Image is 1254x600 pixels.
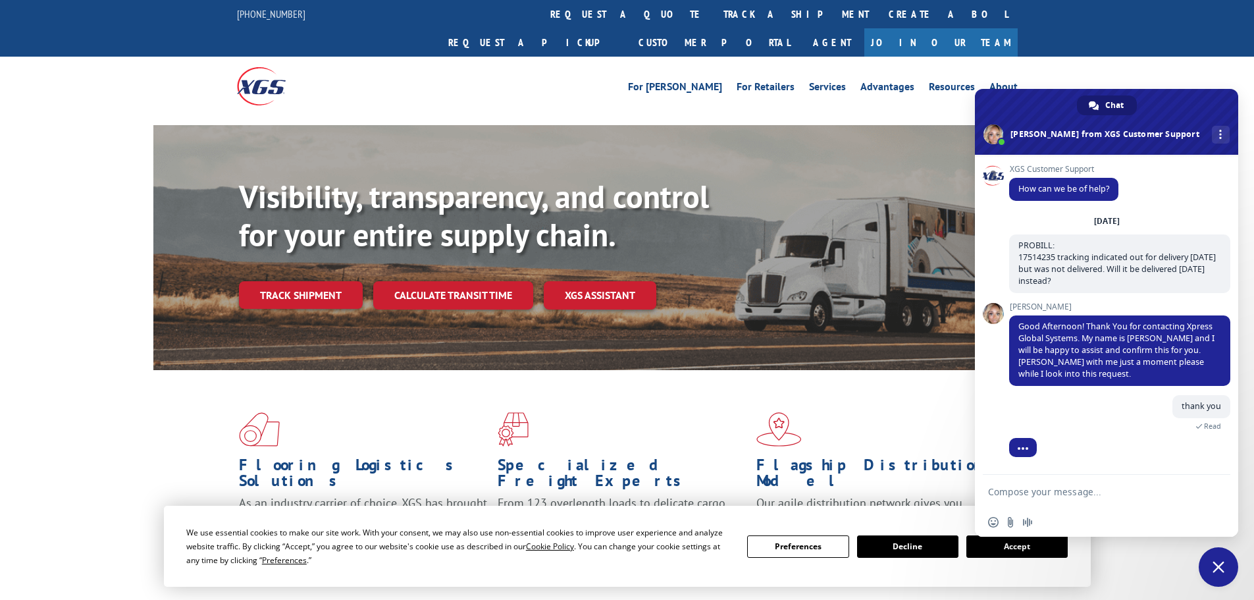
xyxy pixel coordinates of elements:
[629,28,800,57] a: Customer Portal
[1005,517,1016,528] span: Send a file
[1077,95,1137,115] a: Chat
[1182,400,1221,412] span: thank you
[498,412,529,447] img: xgs-icon-focused-on-flooring-red
[809,82,846,96] a: Services
[860,82,914,96] a: Advantages
[988,517,999,528] span: Insert an emoji
[262,555,307,566] span: Preferences
[237,7,305,20] a: [PHONE_NUMBER]
[239,176,709,255] b: Visibility, transparency, and control for your entire supply chain.
[1094,217,1120,225] div: [DATE]
[186,526,731,567] div: We use essential cookies to make our site work. With your consent, we may also use non-essential ...
[239,457,488,495] h1: Flooring Logistics Solutions
[164,506,1091,587] div: Cookie Consent Prompt
[857,535,958,558] button: Decline
[800,28,864,57] a: Agent
[1018,240,1216,286] span: PROBILL: 17514235 tracking indicated out for delivery [DATE] but was not delivered. Will it be de...
[498,495,746,554] p: From 123 overlength loads to delicate cargo, our experienced staff knows the best way to move you...
[1204,422,1221,431] span: Read
[628,82,722,96] a: For [PERSON_NAME]
[756,495,999,526] span: Our agile distribution network gives you nationwide inventory management on demand.
[239,281,363,309] a: Track shipment
[989,82,1018,96] a: About
[929,82,975,96] a: Resources
[544,281,656,310] a: XGS ASSISTANT
[373,281,533,310] a: Calculate transit time
[864,28,1018,57] a: Join Our Team
[988,475,1199,508] textarea: Compose your message...
[1018,321,1215,379] span: Good Afternoon! Thank You for contacting Xpress Global Systems. My name is [PERSON_NAME] and I wi...
[239,412,280,447] img: xgs-icon-total-supply-chain-intelligence-red
[1009,302,1230,312] span: [PERSON_NAME]
[756,412,802,447] img: xgs-icon-flagship-distribution-model-red
[438,28,629,57] a: Request a pickup
[1009,165,1118,174] span: XGS Customer Support
[526,541,574,552] span: Cookie Policy
[1022,517,1033,528] span: Audio message
[756,457,1005,495] h1: Flagship Distribution Model
[747,535,849,558] button: Preferences
[1105,95,1124,115] span: Chat
[1199,547,1238,587] a: Close chat
[966,535,1068,558] button: Accept
[498,457,746,495] h1: Specialized Freight Experts
[239,495,487,542] span: As an industry carrier of choice, XGS has brought innovation and dedication to flooring logistics...
[1018,183,1109,194] span: How can we be of help?
[737,82,795,96] a: For Retailers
